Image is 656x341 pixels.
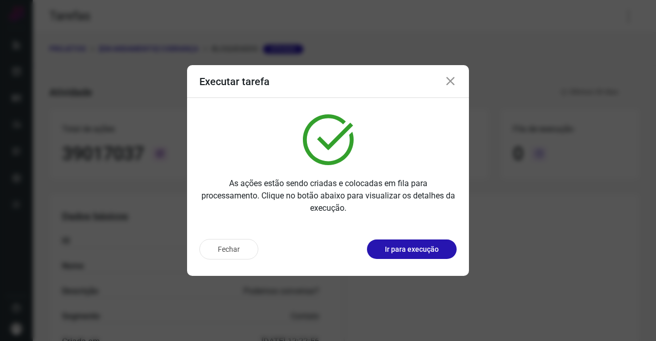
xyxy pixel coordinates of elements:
h3: Executar tarefa [199,75,270,88]
p: As ações estão sendo criadas e colocadas em fila para processamento. Clique no botão abaixo para ... [199,177,457,214]
button: Ir para execução [367,239,457,259]
button: Fechar [199,239,258,259]
img: verified.svg [303,114,354,165]
p: Ir para execução [385,244,439,255]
